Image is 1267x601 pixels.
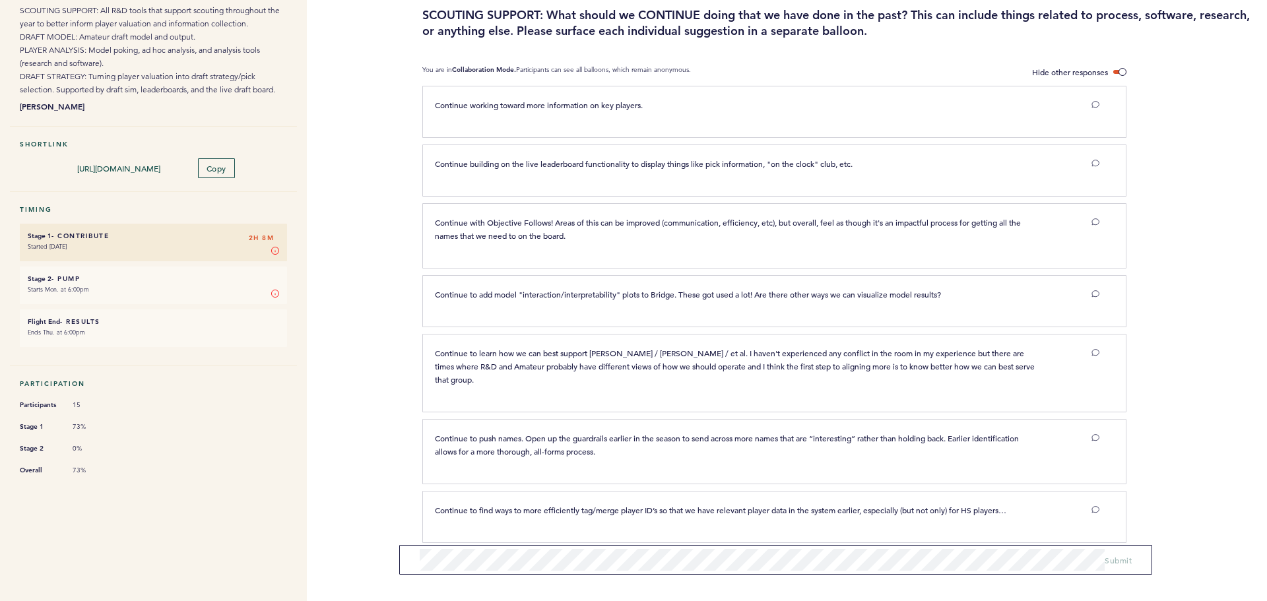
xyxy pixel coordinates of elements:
h6: - Results [28,317,279,326]
b: Collaboration Mode. [452,65,516,74]
h6: - Pump [28,274,279,283]
h6: - Contribute [28,232,279,240]
span: Submit [1105,555,1132,565]
span: Continue working toward more information on key players. [435,100,643,110]
small: Stage 1 [28,232,51,240]
small: Flight End [28,317,60,326]
span: Continue with Objective Follows! Areas of this can be improved (communication, efficiency, etc), ... [435,217,1023,241]
span: Overall [20,464,59,477]
h5: Timing [20,205,287,214]
span: Continue to push names. Open up the guardrails earlier in the season to send across more names th... [435,433,1021,457]
span: 73% [73,422,112,431]
span: Continue to add model "interaction/interpretability" plots to Bridge. These got used a lot! Are t... [435,289,941,300]
span: Continue to find ways to more efficiently tag/merge player ID’s so that we have relevant player d... [435,505,1006,515]
span: Continue building on the live leaderboard functionality to display things like pick information, ... [435,158,853,169]
time: Starts Mon. at 6:00pm [28,285,89,294]
span: Continue to learn how we can best support [PERSON_NAME] / [PERSON_NAME] / et al. I haven't experi... [435,348,1037,385]
span: Copy [207,163,226,174]
span: 2H 8M [249,232,275,245]
time: Started [DATE] [28,242,67,251]
button: Submit [1105,554,1132,567]
span: Hide other responses [1032,67,1108,77]
button: Copy [198,158,235,178]
b: [PERSON_NAME] [20,100,287,113]
span: 73% [73,466,112,475]
span: 0% [73,444,112,453]
span: Stage 2 [20,442,59,455]
span: Participants [20,398,59,412]
small: Stage 2 [28,274,51,283]
time: Ends Thu. at 6:00pm [28,328,85,336]
h5: Participation [20,379,287,388]
h3: SCOUTING SUPPORT: What should we CONTINUE doing that we have done in the past? This can include t... [422,7,1257,39]
p: You are in Participants can see all balloons, which remain anonymous. [422,65,691,79]
span: 15 [73,400,112,410]
h5: Shortlink [20,140,287,148]
span: Stage 1 [20,420,59,433]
